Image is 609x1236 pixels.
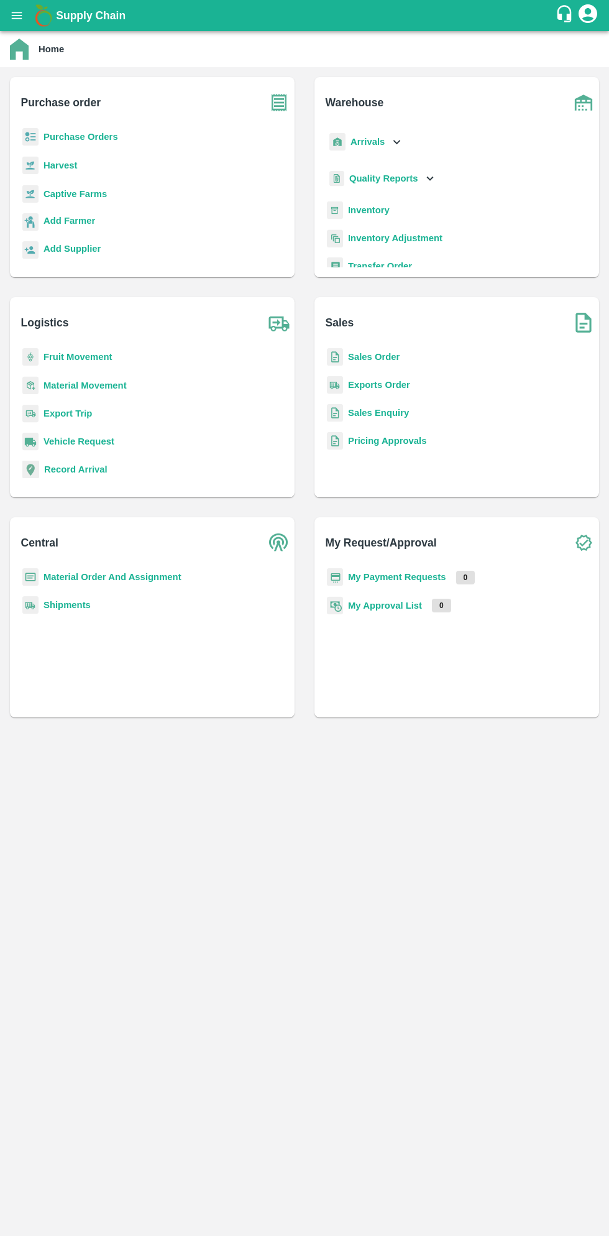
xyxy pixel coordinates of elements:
img: soSales [568,307,599,338]
p: 0 [432,599,451,612]
b: Warehouse [326,94,384,111]
img: centralMaterial [22,568,39,586]
div: customer-support [555,4,577,27]
a: My Approval List [348,601,422,611]
img: qualityReport [329,171,344,187]
div: account of current user [577,2,599,29]
img: inventory [327,229,343,247]
b: Supply Chain [56,9,126,22]
img: whInventory [327,201,343,219]
img: approval [327,596,343,615]
img: purchase [263,87,295,118]
div: Arrivals [327,128,404,156]
a: Exports Order [348,380,410,390]
img: harvest [22,185,39,203]
a: Fruit Movement [43,352,112,362]
img: delivery [22,405,39,423]
a: Harvest [43,160,77,170]
a: Inventory Adjustment [348,233,442,243]
img: farmer [22,213,39,231]
img: sales [327,404,343,422]
b: Quality Reports [349,173,418,183]
b: Purchase order [21,94,101,111]
a: Material Movement [43,380,127,390]
img: sales [327,348,343,366]
b: Arrivals [350,137,385,147]
a: Add Supplier [43,242,101,259]
img: home [10,39,29,60]
img: whTransfer [327,257,343,275]
img: sales [327,432,343,450]
b: My Request/Approval [326,534,437,551]
img: vehicle [22,433,39,451]
a: Sales Order [348,352,400,362]
b: Add Supplier [43,244,101,254]
img: fruit [22,348,39,366]
a: Vehicle Request [43,436,114,446]
a: Supply Chain [56,7,555,24]
img: harvest [22,156,39,175]
b: Central [21,534,58,551]
img: whArrival [329,133,346,151]
a: Purchase Orders [43,132,118,142]
img: reciept [22,128,39,146]
img: truck [263,307,295,338]
a: Captive Farms [43,189,107,199]
img: payment [327,568,343,586]
img: shipments [22,596,39,614]
a: Shipments [43,600,91,610]
a: Export Trip [43,408,92,418]
a: Pricing Approvals [348,436,426,446]
img: warehouse [568,87,599,118]
a: Record Arrival [44,464,108,474]
img: logo [31,3,56,28]
img: recordArrival [22,461,39,478]
a: Material Order And Assignment [43,572,181,582]
p: 0 [456,571,475,584]
img: check [568,527,599,558]
a: Transfer Order [348,261,412,271]
b: Add Farmer [43,216,95,226]
a: Inventory [348,205,390,215]
b: Sales [326,314,354,331]
img: shipments [327,376,343,394]
b: Home [39,44,64,54]
img: supplier [22,241,39,259]
button: open drawer [2,1,31,30]
a: Sales Enquiry [348,408,409,418]
div: Quality Reports [327,166,437,191]
img: central [263,527,295,558]
img: material [22,376,39,395]
b: Logistics [21,314,69,331]
a: My Payment Requests [348,572,446,582]
a: Add Farmer [43,214,95,231]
